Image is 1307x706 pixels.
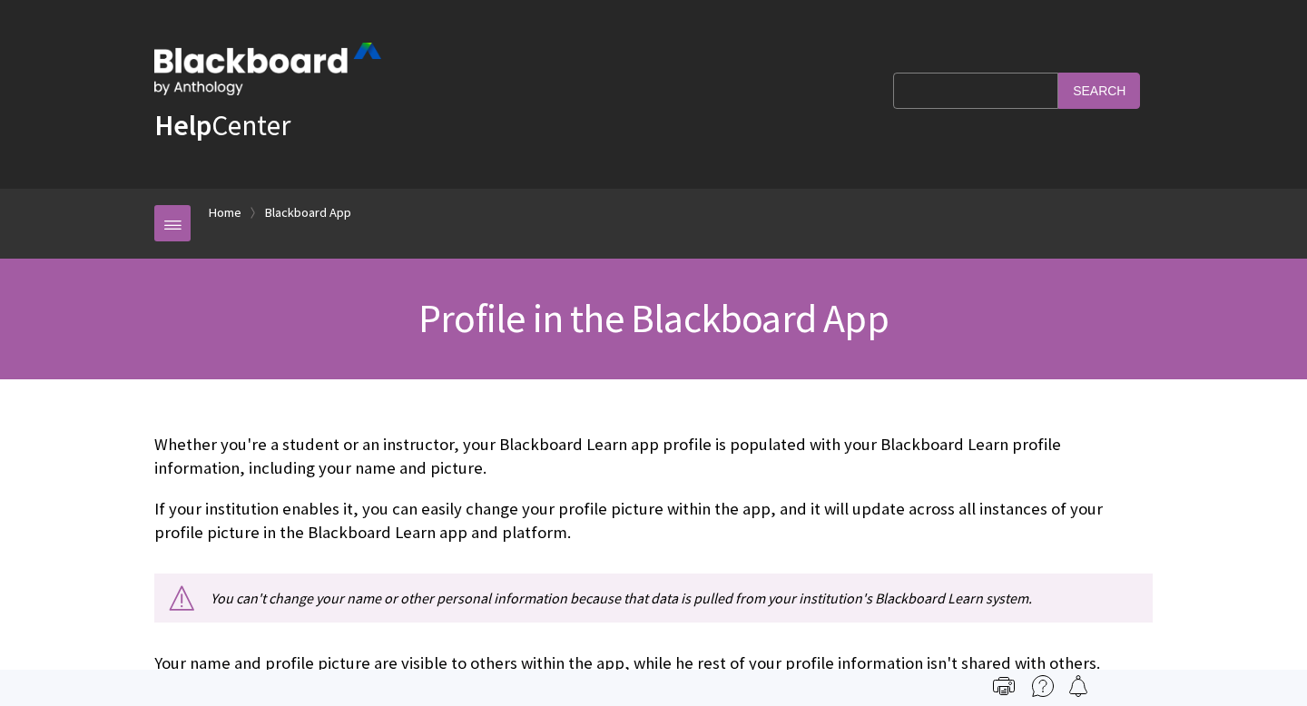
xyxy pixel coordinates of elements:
[993,675,1015,697] img: Print
[154,43,381,95] img: Blackboard by Anthology
[154,574,1153,623] p: You can't change your name or other personal information because that data is pulled from your in...
[154,107,211,143] strong: Help
[265,201,351,224] a: Blackboard App
[154,107,290,143] a: HelpCenter
[1067,675,1089,697] img: Follow this page
[418,293,889,343] span: Profile in the Blackboard App
[154,433,1153,480] p: Whether you're a student or an instructor, your Blackboard Learn app profile is populated with yo...
[1058,73,1140,108] input: Search
[1032,675,1054,697] img: More help
[209,201,241,224] a: Home
[154,652,1153,675] p: Your name and profile picture are visible to others within the app, while he rest of your profile...
[154,497,1153,544] p: If your institution enables it, you can easily change your profile picture within the app, and it...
